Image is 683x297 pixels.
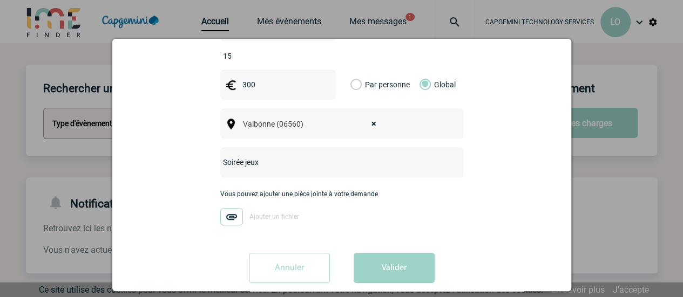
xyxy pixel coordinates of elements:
span: Valbonne (06560) [239,116,387,132]
label: Par personne [350,70,362,100]
span: × [371,116,376,132]
input: Nombre de participants [220,49,322,63]
label: Global [420,70,427,100]
p: Vous pouvez ajouter une pièce jointe à votre demande [220,190,463,198]
button: Valider [354,253,435,283]
input: Annuler [249,253,330,283]
input: Nom de l'événement [220,155,435,169]
input: Budget HT [240,78,314,92]
span: Ajouter un fichier [249,213,299,220]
